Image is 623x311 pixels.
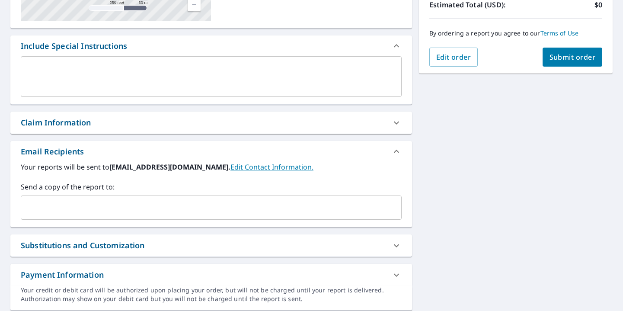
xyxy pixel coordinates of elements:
b: [EMAIL_ADDRESS][DOMAIN_NAME]. [109,162,230,172]
div: Claim Information [10,112,412,134]
div: Include Special Instructions [21,40,127,52]
div: Email Recipients [10,141,412,162]
button: Submit order [543,48,603,67]
div: Your credit or debit card will be authorized upon placing your order, but will not be charged unt... [21,286,402,303]
label: Your reports will be sent to [21,162,402,172]
p: By ordering a report you agree to our [429,29,602,37]
span: Submit order [550,52,596,62]
div: Claim Information [21,117,91,128]
div: Payment Information [10,264,412,286]
div: Payment Information [21,269,104,281]
a: Terms of Use [540,29,579,37]
div: Substitutions and Customization [10,234,412,256]
div: Include Special Instructions [10,35,412,56]
div: Email Recipients [21,146,84,157]
div: Substitutions and Customization [21,240,145,251]
label: Send a copy of the report to: [21,182,402,192]
button: Edit order [429,48,478,67]
span: Edit order [436,52,471,62]
a: EditContactInfo [230,162,313,172]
